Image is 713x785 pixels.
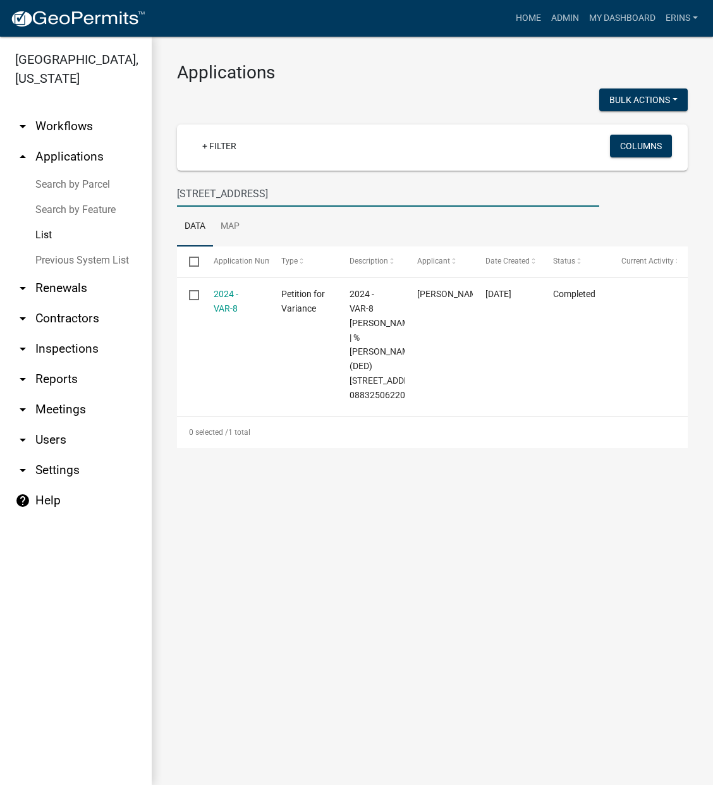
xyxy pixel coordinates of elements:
a: Home [511,6,546,30]
i: arrow_drop_down [15,119,30,134]
datatable-header-cell: Application Number [201,246,269,277]
i: arrow_drop_down [15,432,30,447]
i: help [15,493,30,508]
span: Current Activity [621,257,674,265]
span: 08/15/2024 [485,289,511,299]
i: arrow_drop_down [15,463,30,478]
a: + Filter [192,135,247,157]
span: Description [350,257,388,265]
datatable-header-cell: Status [541,246,609,277]
h3: Applications [177,62,688,83]
span: Status [553,257,575,265]
a: erins [661,6,703,30]
a: My Dashboard [584,6,661,30]
span: 2024 - VAR-8 Courter, Sally H | % John Courter (DED) 1250 S Ave. 088325062200001 [350,289,427,399]
datatable-header-cell: Description [337,246,405,277]
datatable-header-cell: Type [269,246,338,277]
span: Erin Ollendike [417,289,485,299]
i: arrow_drop_down [15,311,30,326]
datatable-header-cell: Applicant [405,246,473,277]
span: Date Created [485,257,530,265]
a: 2024 - VAR-8 [214,289,238,313]
span: 0 selected / [189,428,228,437]
span: Petition for Variance [281,289,325,313]
i: arrow_drop_up [15,149,30,164]
datatable-header-cell: Date Created [473,246,541,277]
button: Bulk Actions [599,88,688,111]
a: Admin [546,6,584,30]
button: Columns [610,135,672,157]
span: Application Number [214,257,283,265]
span: Type [281,257,298,265]
i: arrow_drop_down [15,281,30,296]
a: Map [213,207,247,247]
input: Search for applications [177,181,599,207]
datatable-header-cell: Select [177,246,201,277]
i: arrow_drop_down [15,341,30,356]
i: arrow_drop_down [15,402,30,417]
span: Completed [553,289,595,299]
div: 1 total [177,417,688,448]
span: Applicant [417,257,450,265]
a: Data [177,207,213,247]
datatable-header-cell: Current Activity [609,246,677,277]
i: arrow_drop_down [15,372,30,387]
